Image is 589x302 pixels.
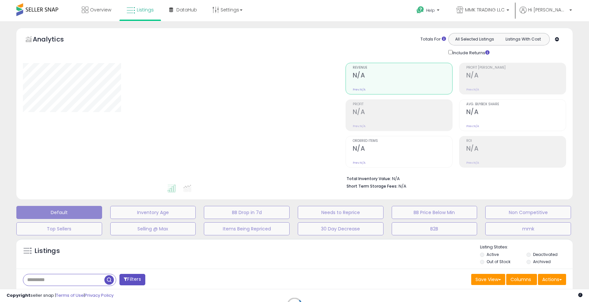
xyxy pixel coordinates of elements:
[499,35,547,43] button: Listings With Cost
[466,72,566,80] h2: N/A
[347,176,391,181] b: Total Inventory Value:
[176,7,197,13] span: DataHub
[353,124,366,128] small: Prev: N/A
[33,35,77,45] h5: Analytics
[466,66,566,70] span: Profit [PERSON_NAME]
[485,222,571,235] button: mmk
[90,7,111,13] span: Overview
[16,222,102,235] button: Top Sellers
[137,7,154,13] span: Listings
[399,183,406,189] span: N/A
[520,7,572,21] a: Hi [PERSON_NAME]
[353,108,452,117] h2: N/A
[392,222,477,235] button: B2B
[485,206,571,219] button: Non Competitive
[420,36,446,42] div: Totals For
[353,103,452,106] span: Profit
[466,103,566,106] span: Avg. Buybox Share
[353,139,452,143] span: Ordered Items
[298,222,384,235] button: 30 Day Decrease
[426,8,435,13] span: Help
[528,7,567,13] span: Hi [PERSON_NAME]
[110,206,196,219] button: Inventory Age
[466,139,566,143] span: ROI
[204,206,290,219] button: BB Drop in 7d
[347,174,561,182] li: N/A
[465,7,505,13] span: MMK TRADING LLC
[450,35,499,43] button: All Selected Listings
[353,88,366,92] small: Prev: N/A
[298,206,384,219] button: Needs to Reprice
[353,72,452,80] h2: N/A
[466,88,479,92] small: Prev: N/A
[466,108,566,117] h2: N/A
[466,124,479,128] small: Prev: N/A
[416,6,424,14] i: Get Help
[443,49,497,56] div: Include Returns
[347,183,398,189] b: Short Term Storage Fees:
[204,222,290,235] button: Items Being Repriced
[466,145,566,154] h2: N/A
[16,206,102,219] button: Default
[7,293,114,299] div: seller snap | |
[353,145,452,154] h2: N/A
[411,1,446,21] a: Help
[466,161,479,165] small: Prev: N/A
[392,206,477,219] button: BB Price Below Min
[110,222,196,235] button: Selling @ Max
[353,161,366,165] small: Prev: N/A
[7,292,30,298] strong: Copyright
[353,66,452,70] span: Revenue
